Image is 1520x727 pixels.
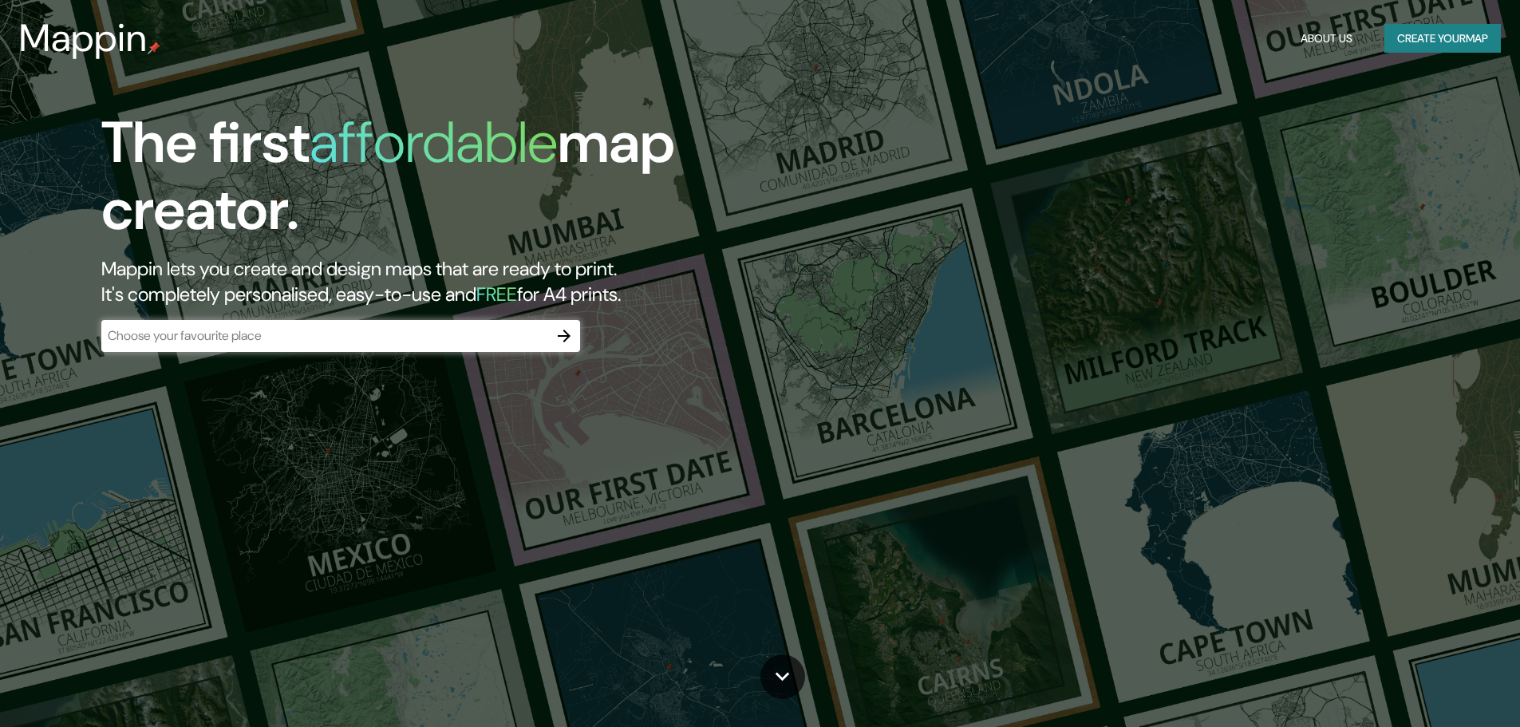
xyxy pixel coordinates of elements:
[101,109,862,256] h1: The first map creator.
[101,256,862,307] h2: Mappin lets you create and design maps that are ready to print. It's completely personalised, eas...
[1294,24,1359,53] button: About Us
[310,105,558,180] h1: affordable
[101,326,548,345] input: Choose your favourite place
[1384,24,1501,53] button: Create yourmap
[19,16,148,61] h3: Mappin
[476,282,517,306] h5: FREE
[148,41,160,54] img: mappin-pin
